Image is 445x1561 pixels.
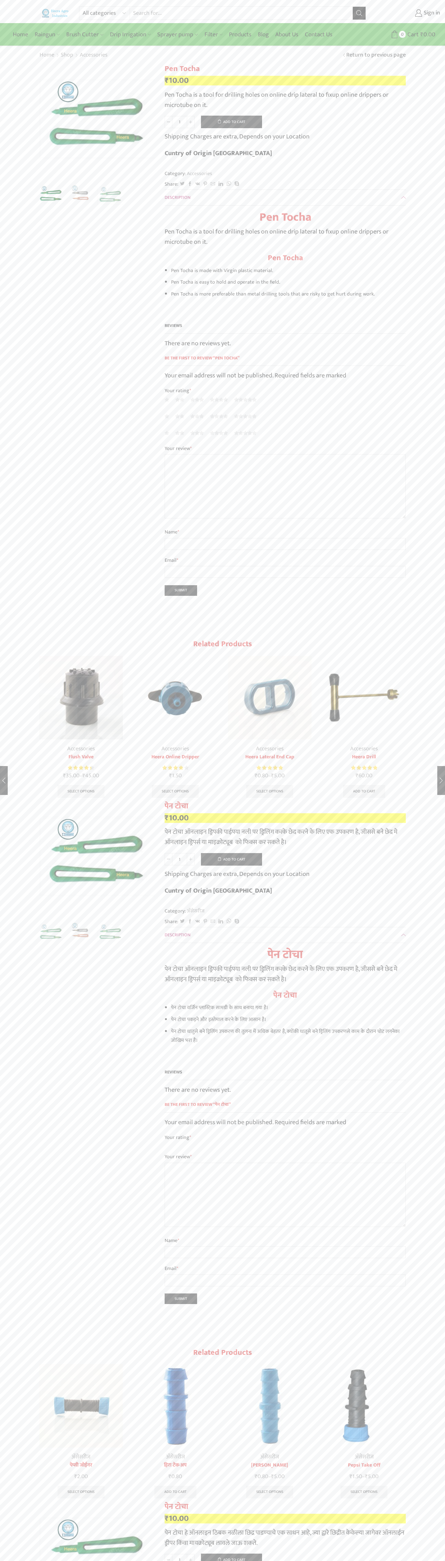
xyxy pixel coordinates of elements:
span: ₹ [255,1472,258,1481]
label: Your rating [165,1134,406,1141]
span: Rated out of 5 [68,764,91,771]
h1: पेन टोचा [165,1502,406,1512]
label: Email [165,1265,406,1273]
bdi: 0.80 [255,771,268,780]
a: Accessories [350,744,378,754]
a: 2 of 5 stars [175,396,184,403]
a: 1 of 5 stars [165,413,169,420]
bdi: 1.50 [350,1472,362,1481]
bdi: 35.00 [63,771,79,780]
li: Pen Tocha is made with Virgin plastic material. [171,266,406,275]
bdi: 5.00 [271,771,285,780]
label: Your rating [165,387,406,394]
span: ₹ [82,771,85,780]
label: Your review [165,445,406,453]
span: – [322,1472,406,1481]
span: – [39,772,123,780]
span: Description [165,931,190,939]
b: Cuntry of Origin [GEOGRAPHIC_DATA] [165,148,272,159]
li: Pen Tocha is more preferable than metal drilling tools that are risky to get hurt during work. [171,289,406,299]
li: 2 / 3 [68,183,94,209]
h1: Pen Tocha [165,210,406,224]
img: Heera Online Dripper [134,656,217,739]
img: PEN TOCHA [97,921,124,947]
a: Contact Us [302,27,336,42]
p: Pen Tocha is a tool for drilling holes on online drip lateral to fixup online drippers or microtu... [165,90,406,110]
bdi: 10.00 [165,74,189,87]
bdi: 2.00 [74,1472,88,1481]
li: 1 / 3 [38,183,64,209]
a: पेप्सी जोईनर [39,1461,123,1469]
a: अ‍ॅसेसरीज [166,1452,185,1462]
img: PEN TOCHA IMAGE 2 [68,921,94,947]
label: Your review [165,1153,406,1161]
img: pepsi take up [322,1364,406,1448]
p: Shipping Charges are extra, Depends on your Location [165,131,310,142]
a: 3 of 5 stars [190,396,204,403]
a: 5 of 5 stars [234,413,257,420]
bdi: 0.80 [255,1472,268,1481]
span: ₹ [168,1472,171,1481]
div: 1 / 10 [35,653,127,802]
div: 4 / 10 [319,1361,410,1502]
div: 2 / 10 [130,1361,221,1502]
span: Category: [165,907,204,915]
span: ₹ [365,1472,368,1481]
li: पेन टोचा पकड़ने और इस्तेमाल करने के लिए आसान है। [171,1015,406,1024]
a: Select options for “Flush Valve” [58,785,104,798]
a: Blog [255,27,272,42]
input: Product quantity [172,116,187,128]
div: 1 / 3 [39,802,155,917]
a: Home [10,27,32,42]
a: PEN TOCHA IMAGE 1 [38,921,64,947]
span: – [228,772,312,780]
a: Shop [60,51,74,59]
a: Pepsi Take Off [322,1461,406,1469]
span: Share: [165,918,178,925]
a: [PERSON_NAME] [228,1461,312,1469]
div: 4 / 10 [319,653,410,802]
bdi: 1.50 [169,771,182,780]
p: पेन टोचा ऑनलाइन ड्रिपकी पाईपया नली पर ड्रिलिंग करके छेद करने के लिए एक उपकरण है, जीससे बने छेद मे... [165,827,406,847]
span: ₹ [169,771,172,780]
span: 0 [399,31,406,38]
span: Related products [193,1346,252,1359]
img: पेप्सी जोईनर [39,1364,123,1448]
a: Description [165,190,406,205]
a: 4 of 5 stars [210,396,228,403]
a: अ‍ॅसेसरीज [260,1452,279,1462]
a: Products [226,27,255,42]
bdi: 5.00 [271,1472,285,1481]
a: Heera Drill [322,753,406,761]
div: 1 / 3 [39,64,155,180]
label: Name [165,528,406,536]
a: 4 of 5 stars [210,429,228,437]
a: Heera Lateral End Cap [228,753,312,761]
input: Submit [165,1293,197,1304]
img: PEN TOCHA [38,921,64,947]
span: Share: [165,181,178,188]
span: Description [165,194,190,201]
span: ₹ [63,771,66,780]
span: – [228,1472,312,1481]
a: 1 of 5 stars [165,429,169,437]
a: Drip Irrigation [107,27,154,42]
a: Accessories [256,744,284,754]
a: Sign in [376,7,440,19]
img: Heera Lateral End Cap [228,656,312,739]
a: Brush Cutter [63,27,106,42]
div: 3 / 10 [224,1361,315,1502]
img: Flush valve [39,656,123,739]
li: Pen Tocha is easy to hold and operate in the field. [171,278,406,287]
img: Lateral-Joiner-12-MM [228,1364,312,1448]
li: 3 / 3 [97,183,124,209]
h2: Reviews [165,1069,406,1080]
a: Select options for “Pepsi Take Off” [341,1486,387,1499]
a: Select options for “हिरा लॅटरल जोईनर” [246,1486,293,1499]
img: PEN TOCHA IMAGE 2 [68,183,94,210]
a: अ‍ॅसेसरीज [71,1452,90,1462]
a: Filter [201,27,226,42]
h1: Pen Tocha [165,64,406,74]
a: Heera Online Dripper [134,753,217,761]
input: Search for... [130,7,353,20]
